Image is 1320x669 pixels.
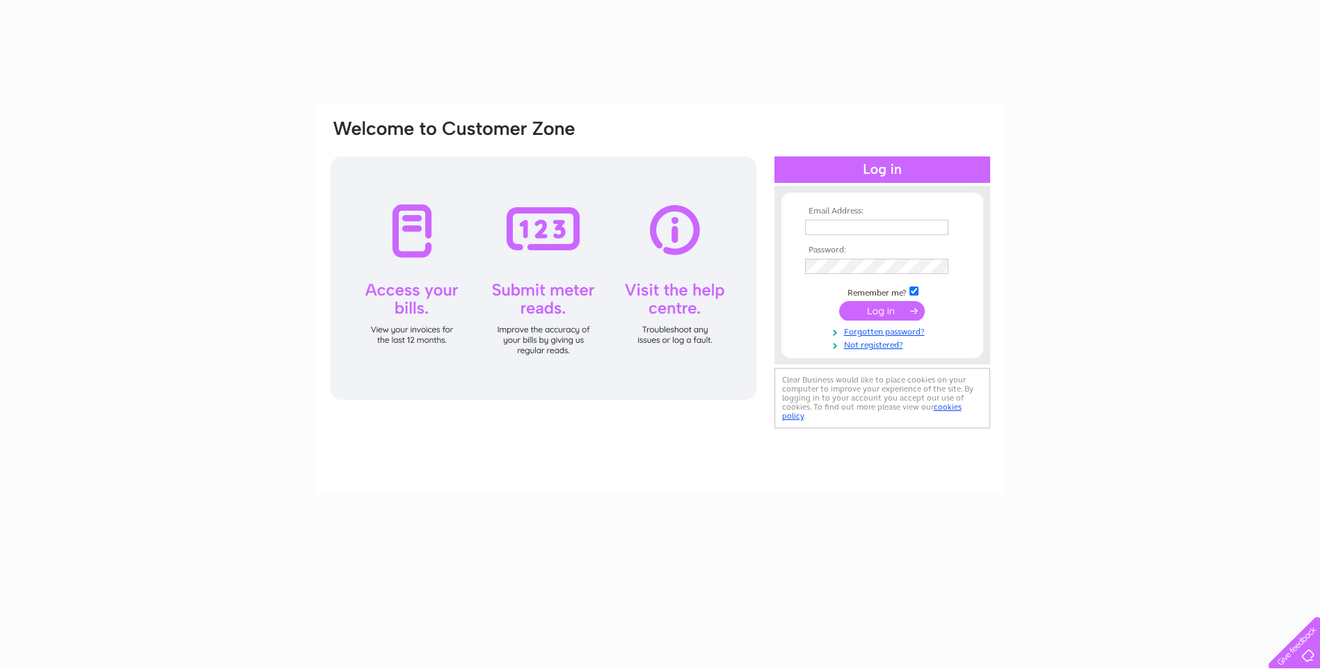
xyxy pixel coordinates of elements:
[802,284,963,298] td: Remember me?
[782,402,962,421] a: cookies policy
[805,337,963,350] a: Not registered?
[805,324,963,337] a: Forgotten password?
[774,368,990,428] div: Clear Business would like to place cookies on your computer to improve your experience of the sit...
[802,207,963,216] th: Email Address:
[839,301,925,321] input: Submit
[802,245,963,255] th: Password:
